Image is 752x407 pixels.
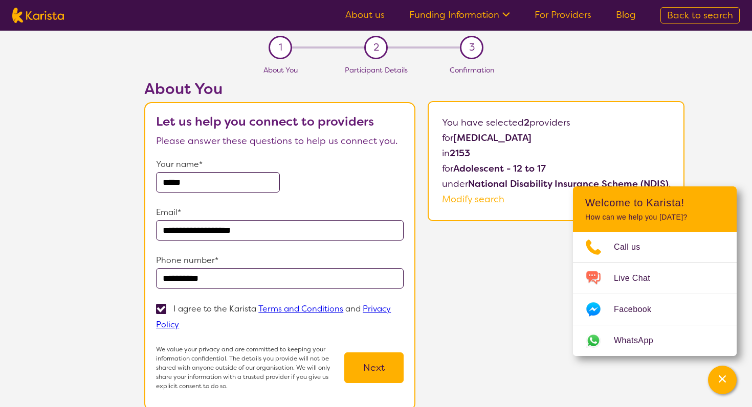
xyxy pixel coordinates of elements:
[573,232,737,356] ul: Choose channel
[442,115,671,130] p: You have selected providers
[442,176,671,191] p: under .
[614,271,662,286] span: Live Chat
[156,205,404,220] p: Email*
[156,113,374,130] b: Let us help you connect to providers
[667,9,733,21] span: Back to search
[156,253,404,268] p: Phone number*
[345,9,385,21] a: About us
[469,40,475,55] span: 3
[442,161,671,176] p: for
[614,333,666,348] span: WhatsApp
[708,366,737,394] button: Channel Menu
[156,303,391,330] p: I agree to the Karista and
[614,302,663,317] span: Facebook
[573,325,737,356] a: Web link opens in a new tab.
[524,116,529,129] b: 2
[450,147,470,159] b: 2153
[156,345,344,391] p: We value your privacy and are committed to keeping your information confidential. The details you...
[12,8,64,23] img: Karista logo
[144,80,415,98] h2: About You
[409,9,510,21] a: Funding Information
[258,303,343,314] a: Terms and Conditions
[344,352,404,383] button: Next
[453,132,532,144] b: [MEDICAL_DATA]
[573,186,737,356] div: Channel Menu
[660,7,740,23] a: Back to search
[156,133,404,149] p: Please answer these questions to help us connect you.
[373,40,379,55] span: 2
[450,65,494,75] span: Confirmation
[614,240,653,255] span: Call us
[263,65,298,75] span: About You
[585,213,724,222] p: How can we help you [DATE]?
[468,178,669,190] b: National Disability Insurance Scheme (NDIS)
[616,9,636,21] a: Blog
[535,9,591,21] a: For Providers
[442,193,504,205] a: Modify search
[156,157,404,172] p: Your name*
[453,162,546,175] b: Adolescent - 12 to 17
[279,40,282,55] span: 1
[442,146,671,161] p: in
[585,197,724,209] h2: Welcome to Karista!
[345,65,408,75] span: Participant Details
[442,130,671,146] p: for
